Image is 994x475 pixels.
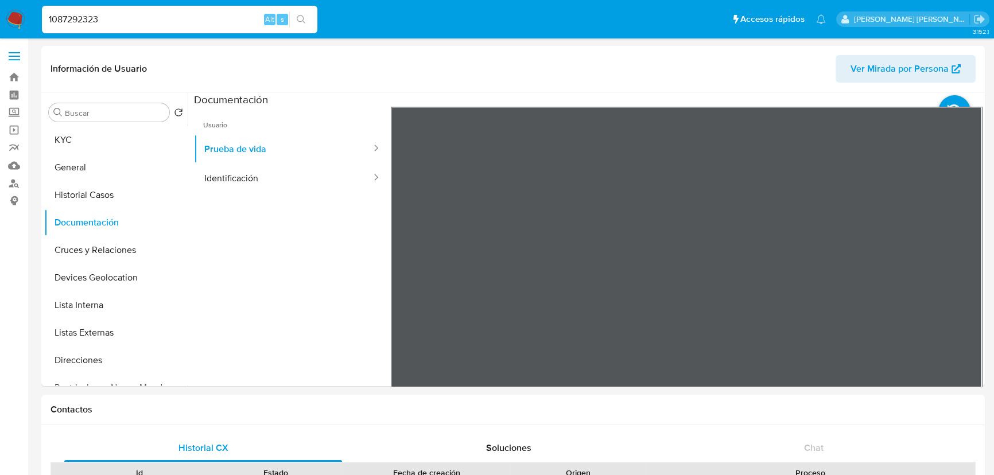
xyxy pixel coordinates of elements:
[851,55,949,83] span: Ver Mirada por Persona
[44,346,188,374] button: Direcciones
[289,11,313,28] button: search-icon
[281,14,284,25] span: s
[486,441,531,454] span: Soluciones
[44,236,188,264] button: Cruces y Relaciones
[973,13,985,25] a: Salir
[178,441,228,454] span: Historial CX
[44,209,188,236] button: Documentación
[44,126,188,154] button: KYC
[44,319,188,346] button: Listas Externas
[174,108,183,120] button: Volver al orden por defecto
[265,14,274,25] span: Alt
[44,264,188,291] button: Devices Geolocation
[44,291,188,319] button: Lista Interna
[816,14,826,24] a: Notificaciones
[836,55,976,83] button: Ver Mirada por Persona
[740,13,805,25] span: Accesos rápidos
[53,108,63,117] button: Buscar
[44,181,188,209] button: Historial Casos
[51,404,976,415] h1: Contactos
[42,12,317,27] input: Buscar usuario o caso...
[44,374,188,402] button: Restricciones Nuevo Mundo
[804,441,824,454] span: Chat
[854,14,970,25] p: michelleangelica.rodriguez@mercadolibre.com.mx
[65,108,165,118] input: Buscar
[51,63,147,75] h1: Información de Usuario
[44,154,188,181] button: General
